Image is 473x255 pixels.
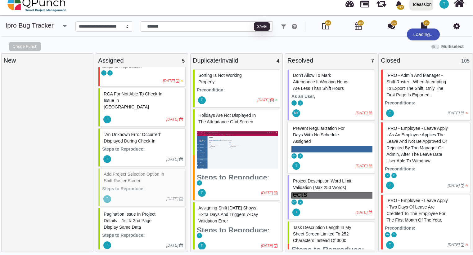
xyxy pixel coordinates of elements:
[292,109,300,117] span: Mohammed Yakub Raza Khan A
[295,165,297,168] span: T
[356,210,368,214] i: [DATE]
[98,56,186,65] div: Assigned
[385,166,415,171] strong: Preconditions:
[291,245,364,254] strong: Steps to Reproduce:
[103,241,111,249] span: Thalha
[385,100,415,105] strong: Preconditions:
[425,21,428,25] span: 20
[163,79,175,83] i: [DATE]
[293,73,349,91] span: #81602
[369,111,372,115] i: Due Date
[106,118,108,121] span: T
[386,73,446,97] span: #61083
[197,127,278,173] img: 33716770-52d9-4198-9b6a-f39b2f6e5fd4.png
[386,109,394,117] span: Thalha
[385,173,390,178] span: Vinusha
[322,22,329,30] i: Board
[466,111,468,115] i: High
[393,234,395,236] span: V
[198,189,206,197] span: Thalha
[291,94,315,99] strong: As an User,
[298,100,303,106] span: Selvarani
[258,98,270,102] i: [DATE]
[292,209,300,216] span: Thalha
[388,22,395,30] i: Punch Discussion
[277,58,279,64] span: 4
[104,132,161,143] span: #81798
[461,243,465,247] i: Due Date
[355,22,362,30] i: Calendar
[386,182,394,189] span: Thalha
[292,201,295,203] span: MY
[199,182,200,184] span: S
[387,174,388,177] span: V
[441,44,464,49] b: Multiselect
[198,242,206,250] span: Thalha
[358,21,363,25] span: 448
[193,56,280,65] div: Duplicate/Invalid
[461,58,470,64] span: 105
[6,22,54,29] a: ipro Bug Tracker
[392,21,396,25] span: 212
[293,102,295,104] span: T
[389,112,391,115] span: T
[197,233,202,238] span: Selvarani
[389,243,391,246] span: T
[356,111,368,115] i: [DATE]
[291,200,297,205] span: Mohammed Yakub Raza Khan A
[381,56,471,65] div: Closed
[443,2,445,6] span: T
[385,232,390,237] span: Mohammed Yakub Raza Khan A
[448,243,460,247] i: [DATE]
[102,233,145,238] strong: Steps to Reproduce:
[294,112,299,115] span: MY
[292,24,297,30] i: e.g: punch or !ticket or &Type or #Status or @username or $priority or *iteration or ^additionalf...
[298,153,303,159] span: Selvarani
[461,111,465,115] i: Due Date
[300,102,301,104] span: S
[106,158,108,161] span: T
[166,117,178,121] i: [DATE]
[389,184,391,187] span: T
[110,72,110,74] span: J
[103,72,104,74] span: T
[201,244,203,247] span: T
[102,147,145,152] strong: Steps to Reproduce:
[371,58,374,64] span: 7
[448,183,460,188] i: [DATE]
[166,157,178,161] i: [DATE]
[287,56,375,65] div: Resolved
[369,164,372,168] i: Due Date
[386,234,389,236] span: MY
[300,155,301,157] span: S
[197,173,267,182] strong: Steps to Reproduce
[397,5,404,10] span: 170
[4,56,91,65] div: New
[261,244,273,248] i: [DATE]
[179,157,183,161] i: Due Date
[176,79,180,83] i: Due Date
[291,100,297,106] span: Thalha
[197,226,270,234] strong: Steps to Reproduce:
[386,126,448,163] span: #61090
[295,211,297,214] span: T
[293,178,351,190] span: #81687
[393,174,395,177] span: K
[261,191,273,195] i: [DATE]
[197,87,225,92] strong: Precondition:
[198,205,258,223] span: #77206
[103,155,111,163] span: Thalha
[275,98,278,102] i: Low
[300,201,301,203] span: S
[293,126,345,144] span: #81686
[291,153,297,159] span: Mohammed Yakub Raza Khan A
[356,164,368,168] i: [DATE]
[197,173,278,182] h3: :
[407,29,440,40] div: Loading...
[201,99,203,102] span: T
[103,116,111,123] span: Thalha
[391,173,397,178] span: Karthik
[466,184,468,187] i: High
[197,180,202,186] span: Selvarani
[421,22,427,30] i: Document Library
